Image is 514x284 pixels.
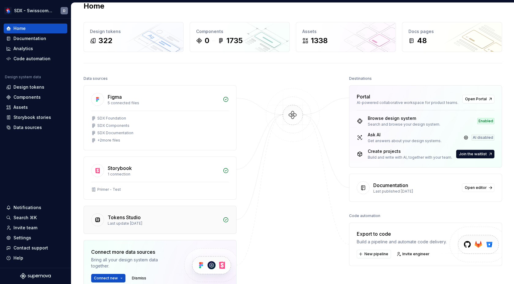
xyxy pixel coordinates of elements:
[13,94,41,100] div: Components
[4,24,67,33] a: Home
[357,93,370,100] div: Portal
[4,233,67,243] a: Settings
[462,95,494,103] a: Open Portal
[205,36,209,46] div: 0
[465,185,487,190] span: Open editor
[471,135,494,141] div: AI disabled
[13,255,23,261] div: Help
[4,243,67,253] button: Contact support
[108,221,219,226] div: Last update [DATE]
[4,203,67,212] button: Notifications
[373,189,458,194] div: Last published [DATE]
[94,276,118,281] span: Connect new
[349,74,372,83] div: Destinations
[13,25,26,31] div: Home
[13,104,28,110] div: Assets
[459,152,487,157] span: Join the waitlist
[20,273,51,279] svg: Supernova Logo
[368,115,440,121] div: Browse design system
[465,97,487,101] span: Open Portal
[4,123,67,132] a: Data sources
[196,28,283,35] div: Components
[91,248,174,256] div: Connect more data sources
[4,213,67,223] button: Search ⌘K
[97,123,129,128] div: SDX Components
[84,85,237,150] a: Figma5 connected filesSDX FoundationSDX ComponentsSDX Documentation+2more files
[13,56,50,62] div: Code automation
[368,155,452,160] div: Build and write with AI, together with your team.
[90,28,177,35] div: Design tokens
[13,205,41,211] div: Notifications
[4,223,67,233] a: Invite team
[226,36,243,46] div: 1735
[97,138,120,143] div: + 2 more files
[4,253,67,263] button: Help
[97,116,126,121] div: SDX Foundation
[4,44,67,53] a: Analytics
[84,206,237,234] a: Tokens StudioLast update [DATE]
[97,187,121,192] div: Primer - Test
[108,172,219,177] div: 1 connection
[13,124,42,131] div: Data sources
[84,1,104,11] h2: Home
[99,36,112,46] div: 322
[91,257,174,269] div: Bring all your design system data together.
[13,84,44,90] div: Design tokens
[5,75,41,79] div: Design system data
[368,122,440,127] div: Search and browse your design system.
[4,92,67,102] a: Components
[13,114,51,120] div: Storybook stories
[357,230,447,238] div: Export to code
[462,183,494,192] a: Open editor
[4,7,12,14] img: fc0ed557-73b3-4f8f-bd58-0c7fdd7a87c5.png
[373,182,408,189] div: Documentation
[368,148,452,154] div: Create projects
[402,252,430,256] span: Invite engineer
[357,250,391,258] button: New pipeline
[14,8,53,14] div: SDX - Swisscom Digital Experience
[13,35,46,42] div: Documentation
[108,164,132,172] div: Storybook
[13,245,48,251] div: Contact support
[13,235,31,241] div: Settings
[84,157,237,200] a: Storybook1 connectionPrimer - Test
[13,46,33,52] div: Analytics
[4,54,67,64] a: Code automation
[417,36,427,46] div: 48
[368,138,441,143] div: Get answers about your design systems.
[129,274,149,282] button: Dismiss
[4,34,67,43] a: Documentation
[4,102,67,112] a: Assets
[13,215,37,221] div: Search ⌘K
[84,74,108,83] div: Data sources
[402,22,502,52] a: Docs pages48
[4,112,67,122] a: Storybook stories
[63,8,65,13] div: D
[190,22,290,52] a: Components01735
[13,225,37,231] div: Invite team
[108,214,141,221] div: Tokens Studio
[4,82,67,92] a: Design tokens
[311,36,328,46] div: 1338
[395,250,432,258] a: Invite engineer
[296,22,396,52] a: Assets1338
[368,132,441,138] div: Ask AI
[108,93,122,101] div: Figma
[97,131,133,135] div: SDX Documentation
[91,274,125,282] button: Connect new
[456,150,494,158] a: Join the waitlist
[132,276,146,281] span: Dismiss
[477,118,494,124] div: Enabled
[1,4,70,17] button: SDX - Swisscom Digital ExperienceD
[84,22,184,52] a: Design tokens322
[364,252,388,256] span: New pipeline
[302,28,389,35] div: Assets
[108,101,219,105] div: 5 connected files
[357,100,459,105] div: AI-powered collaborative workspace for product teams.
[357,239,447,245] div: Build a pipeline and automate code delivery.
[349,212,380,220] div: Code automation
[408,28,496,35] div: Docs pages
